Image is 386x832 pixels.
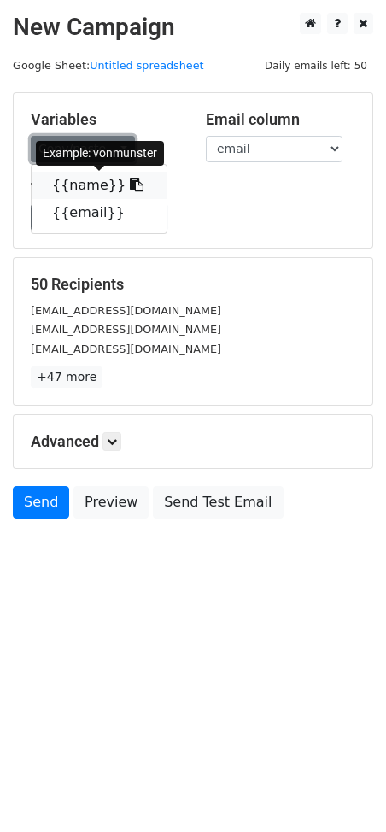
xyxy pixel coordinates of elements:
[13,13,373,42] h2: New Campaign
[90,59,203,72] a: Untitled spreadsheet
[31,110,180,129] h5: Variables
[32,172,167,199] a: {{name}}
[259,59,373,72] a: Daily emails left: 50
[31,323,221,336] small: [EMAIL_ADDRESS][DOMAIN_NAME]
[31,275,355,294] h5: 50 Recipients
[13,59,204,72] small: Google Sheet:
[31,366,102,388] a: +47 more
[31,304,221,317] small: [EMAIL_ADDRESS][DOMAIN_NAME]
[73,486,149,519] a: Preview
[153,486,283,519] a: Send Test Email
[13,486,69,519] a: Send
[32,199,167,226] a: {{email}}
[259,56,373,75] span: Daily emails left: 50
[31,343,221,355] small: [EMAIL_ADDRESS][DOMAIN_NAME]
[36,141,164,166] div: Example: vonmunster
[31,136,135,162] a: Copy/paste...
[206,110,355,129] h5: Email column
[301,750,386,832] iframe: Chat Widget
[31,432,355,451] h5: Advanced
